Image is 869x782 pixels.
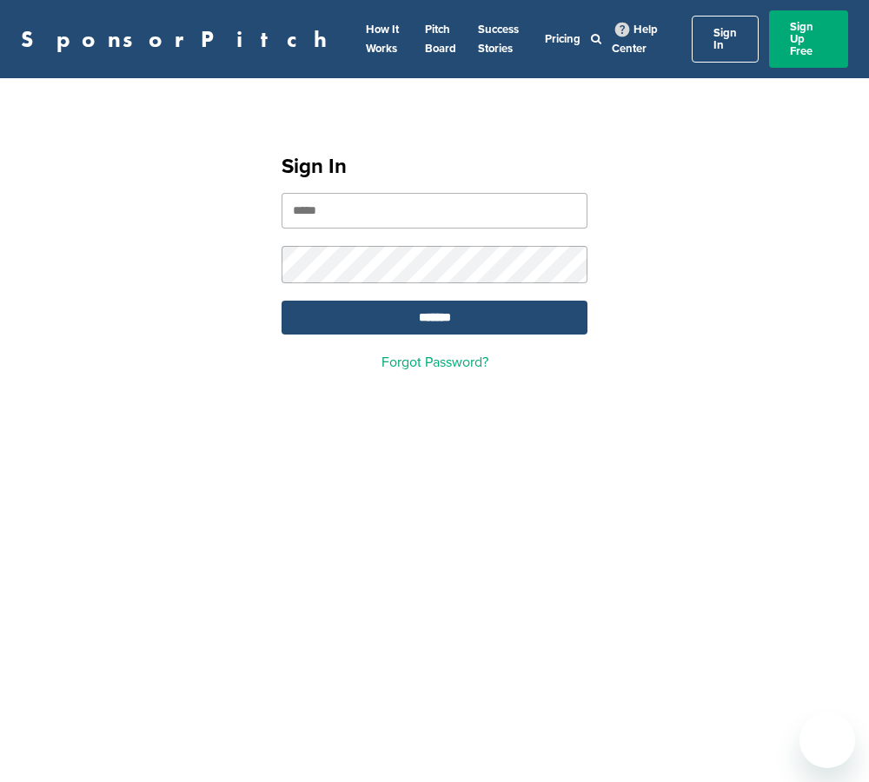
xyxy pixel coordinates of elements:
h1: Sign In [282,151,587,182]
a: Success Stories [478,23,519,56]
a: Sign Up Free [769,10,848,68]
iframe: Button to launch messaging window [799,712,855,768]
a: SponsorPitch [21,28,338,50]
a: How It Works [366,23,399,56]
a: Pricing [545,32,580,46]
a: Sign In [692,16,759,63]
a: Help Center [612,19,658,59]
a: Forgot Password? [381,354,488,371]
a: Pitch Board [425,23,456,56]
